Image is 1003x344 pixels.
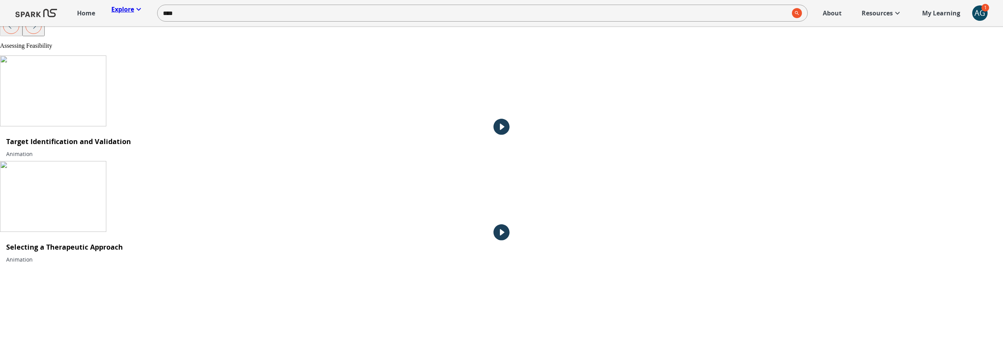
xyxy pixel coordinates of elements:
[111,5,143,22] a: Explore
[823,8,842,18] p: About
[922,8,960,18] p: My Learning
[73,5,99,22] a: Home
[22,17,45,36] button: right
[15,4,57,22] img: Logo of SPARK at Stanford
[972,5,988,21] div: AG
[981,4,989,12] span: 1
[918,5,964,22] a: My Learning
[972,5,988,21] button: account of current user
[6,255,997,263] p: Animation
[858,5,906,22] a: Resources
[6,136,997,147] p: Target Identification and Validation
[77,8,95,18] p: Home
[6,242,997,252] p: Selecting a Therapeutic Approach
[111,5,134,14] p: Explore
[862,8,893,18] p: Resources
[789,5,802,21] button: search
[819,5,845,22] a: About
[6,150,997,158] p: Animation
